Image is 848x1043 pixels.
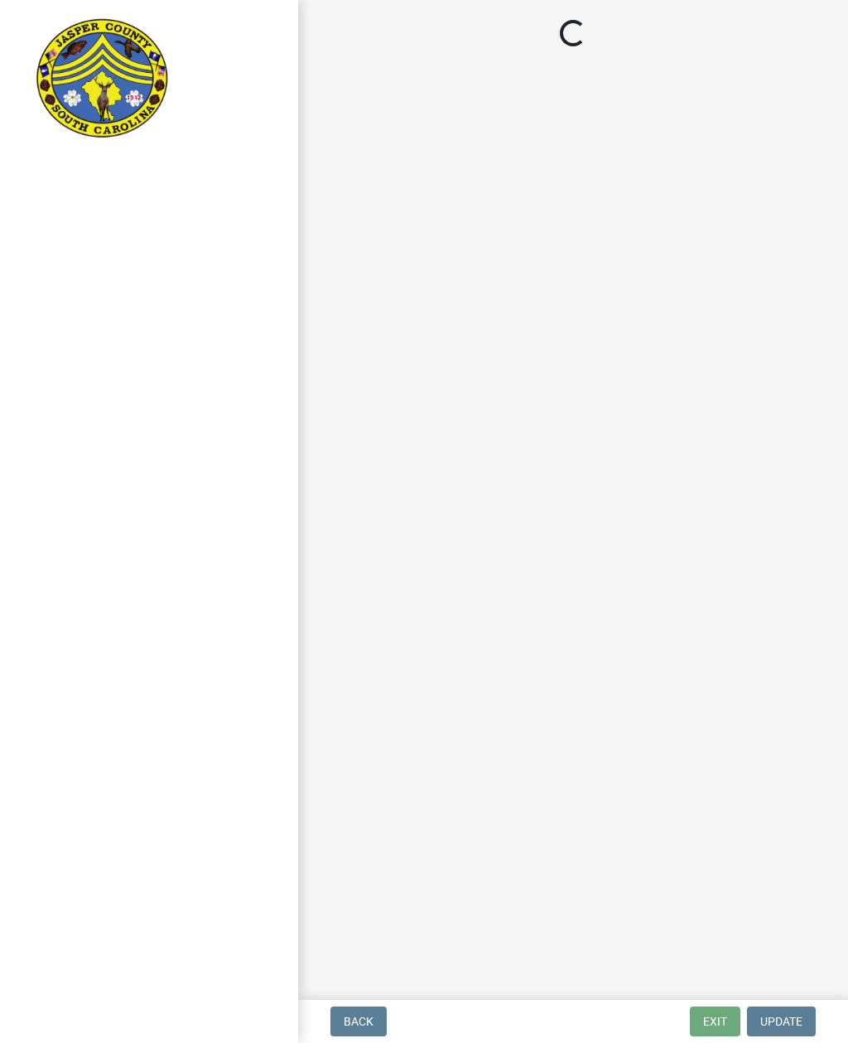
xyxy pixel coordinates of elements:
[344,1015,373,1028] span: Back
[747,1007,816,1036] button: Update
[33,17,171,142] img: Jasper County, South Carolina
[760,1015,802,1028] span: Update
[330,1007,387,1036] button: Back
[690,1007,740,1036] button: Exit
